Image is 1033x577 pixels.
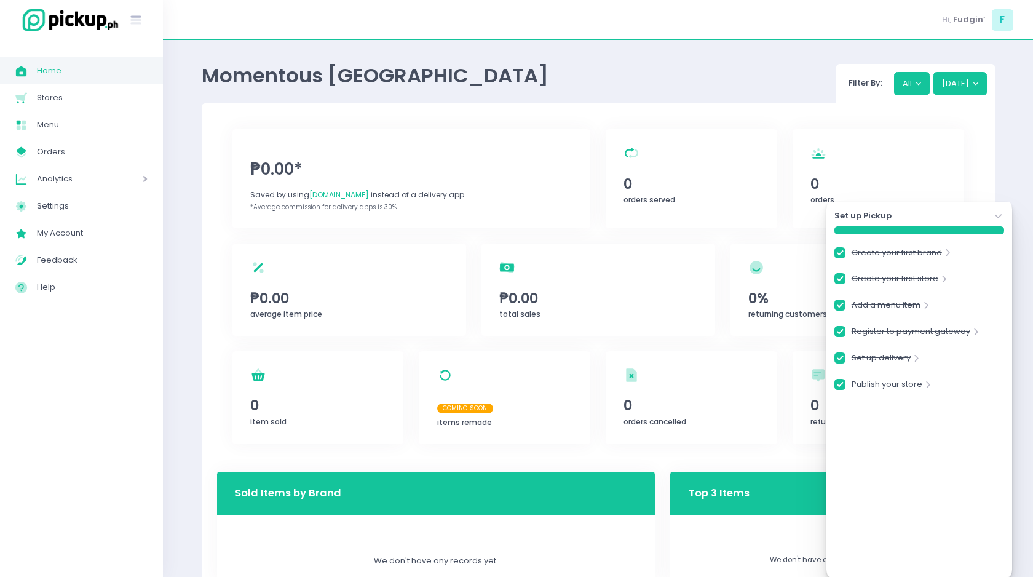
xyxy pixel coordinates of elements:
[37,171,108,187] span: Analytics
[202,62,548,89] span: Momentous [GEOGRAPHIC_DATA]
[834,210,892,222] strong: Set up Pickup
[852,247,942,263] a: Create your first brand
[437,417,492,428] span: items remade
[606,351,777,444] a: 0orders cancelled
[852,378,922,395] a: Publish your store
[810,416,871,427] span: refunded orders
[844,77,886,89] span: Filter By:
[894,72,930,95] button: All
[250,189,572,201] div: Saved by using instead of a delivery app
[852,325,970,342] a: Register to payment gateway
[810,194,834,205] span: orders
[499,288,697,309] span: ₱0.00
[37,225,148,241] span: My Account
[810,395,946,416] span: 0
[953,14,986,26] span: Fudgin’
[689,555,962,566] p: We don't have any records yet.
[250,288,448,309] span: ₱0.00
[852,273,938,289] a: Create your first store
[730,244,964,336] a: 0%returning customers
[250,309,322,319] span: average item price
[37,63,148,79] span: Home
[235,555,637,567] div: We don't have any records yet.
[250,202,397,212] span: *Average commission for delivery apps is 30%
[37,198,148,214] span: Settings
[623,416,686,427] span: orders cancelled
[15,7,120,33] img: logo
[793,129,964,228] a: 0orders
[623,194,675,205] span: orders served
[232,351,404,444] a: 0item sold
[933,72,987,95] button: [DATE]
[748,288,946,309] span: 0%
[250,416,287,427] span: item sold
[250,395,386,416] span: 0
[232,244,466,336] a: ₱0.00average item price
[481,244,715,336] a: ₱0.00total sales
[37,117,148,133] span: Menu
[852,352,911,368] a: Set up delivery
[37,144,148,160] span: Orders
[793,351,964,444] a: 0refunded orders
[37,279,148,295] span: Help
[37,90,148,106] span: Stores
[235,485,341,501] h3: Sold Items by Brand
[810,173,946,194] span: 0
[606,129,777,228] a: 0orders served
[437,404,494,413] span: Coming Soon
[623,395,759,416] span: 0
[689,476,750,511] h3: Top 3 Items
[250,157,572,181] span: ₱0.00*
[499,309,540,319] span: total sales
[309,189,369,200] span: [DOMAIN_NAME]
[992,9,1013,31] span: F
[942,14,951,26] span: Hi,
[852,299,920,316] a: Add a menu item
[748,309,827,319] span: returning customers
[623,173,759,194] span: 0
[37,252,148,268] span: Feedback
